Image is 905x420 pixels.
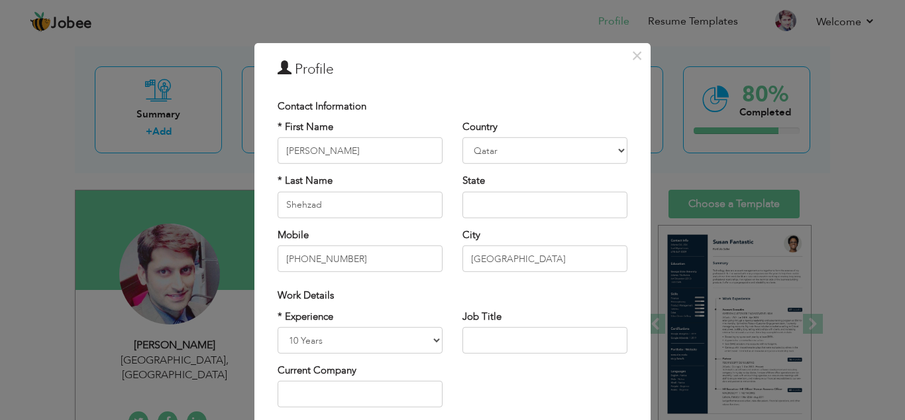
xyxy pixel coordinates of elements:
span: Contact Information [278,99,366,112]
label: Current Company [278,364,356,378]
label: State [462,174,485,188]
label: * Experience [278,309,333,323]
label: Job Title [462,309,502,323]
button: Close [626,44,647,66]
span: × [631,43,643,67]
span: Work Details [278,289,334,302]
label: * First Name [278,120,333,134]
label: * Last Name [278,174,333,188]
h3: Profile [278,59,627,79]
label: City [462,228,480,242]
label: Country [462,120,498,134]
label: Mobile [278,228,309,242]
